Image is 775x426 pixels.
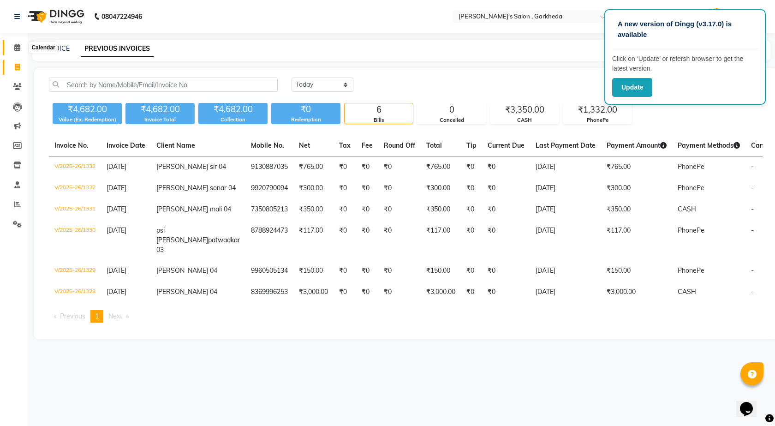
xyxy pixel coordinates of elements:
[378,282,421,303] td: ₹0
[612,78,652,97] button: Update
[466,141,477,150] span: Tip
[530,220,601,260] td: [DATE]
[678,162,704,171] span: PhonePe
[678,266,704,275] span: PhonePe
[156,288,217,296] span: [PERSON_NAME] 04
[356,282,378,303] td: ₹0
[421,178,461,199] td: ₹300.00
[421,260,461,282] td: ₹150.00
[536,141,596,150] span: Last Payment Date
[530,282,601,303] td: [DATE]
[334,220,356,260] td: ₹0
[107,162,126,171] span: [DATE]
[245,199,293,220] td: 7350805213
[53,103,122,116] div: ₹4,682.00
[461,199,482,220] td: ₹0
[709,8,725,24] img: manager
[421,156,461,178] td: ₹765.00
[334,282,356,303] td: ₹0
[618,19,752,40] p: A new version of Dingg (v3.17.0) is available
[293,220,334,260] td: ₹117.00
[362,141,373,150] span: Fee
[530,260,601,282] td: [DATE]
[81,41,154,57] a: PREVIOUS INVOICES
[245,178,293,199] td: 9920790094
[125,116,195,124] div: Invoice Total
[356,199,378,220] td: ₹0
[293,156,334,178] td: ₹765.00
[490,116,559,124] div: CASH
[107,288,126,296] span: [DATE]
[461,178,482,199] td: ₹0
[736,389,766,417] iframe: chat widget
[156,205,231,213] span: [PERSON_NAME] mali 04
[49,282,101,303] td: V/2025-26/1328
[678,205,696,213] span: CASH
[461,156,482,178] td: ₹0
[60,312,85,320] span: Previous
[334,178,356,199] td: ₹0
[334,260,356,282] td: ₹0
[751,162,754,171] span: -
[156,266,217,275] span: [PERSON_NAME] 04
[356,220,378,260] td: ₹0
[54,141,89,150] span: Invoice No.
[751,288,754,296] span: -
[95,312,99,320] span: 1
[612,54,758,73] p: Click on ‘Update’ or refersh browser to get the latest version.
[293,178,334,199] td: ₹300.00
[461,260,482,282] td: ₹0
[488,141,525,150] span: Current Due
[107,141,145,150] span: Invoice Date
[24,4,87,30] img: logo
[245,220,293,260] td: 8788924473
[293,282,334,303] td: ₹3,000.00
[751,184,754,192] span: -
[53,116,122,124] div: Value (Ex. Redemption)
[678,141,740,150] span: Payment Methods
[49,220,101,260] td: V/2025-26/1330
[482,260,530,282] td: ₹0
[29,42,57,53] div: Calendar
[156,162,226,171] span: [PERSON_NAME] sir 04
[49,156,101,178] td: V/2025-26/1333
[417,116,486,124] div: Cancelled
[107,226,126,234] span: [DATE]
[299,141,310,150] span: Net
[271,103,340,116] div: ₹0
[482,178,530,199] td: ₹0
[125,103,195,116] div: ₹4,682.00
[378,199,421,220] td: ₹0
[356,156,378,178] td: ₹0
[356,178,378,199] td: ₹0
[601,156,672,178] td: ₹765.00
[601,260,672,282] td: ₹150.00
[251,141,284,150] span: Mobile No.
[601,199,672,220] td: ₹350.00
[678,226,704,234] span: PhonePe
[49,78,278,92] input: Search by Name/Mobile/Email/Invoice No
[378,178,421,199] td: ₹0
[426,141,442,150] span: Total
[421,199,461,220] td: ₹350.00
[678,288,696,296] span: CASH
[293,199,334,220] td: ₹350.00
[245,282,293,303] td: 8369996253
[530,178,601,199] td: [DATE]
[601,282,672,303] td: ₹3,000.00
[334,156,356,178] td: ₹0
[530,156,601,178] td: [DATE]
[490,103,559,116] div: ₹3,350.00
[345,103,413,116] div: 6
[107,184,126,192] span: [DATE]
[156,226,208,244] span: psi [PERSON_NAME]
[378,220,421,260] td: ₹0
[293,260,334,282] td: ₹150.00
[384,141,415,150] span: Round Off
[563,103,632,116] div: ₹1,332.00
[49,178,101,199] td: V/2025-26/1332
[417,103,486,116] div: 0
[334,199,356,220] td: ₹0
[108,312,122,320] span: Next
[378,156,421,178] td: ₹0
